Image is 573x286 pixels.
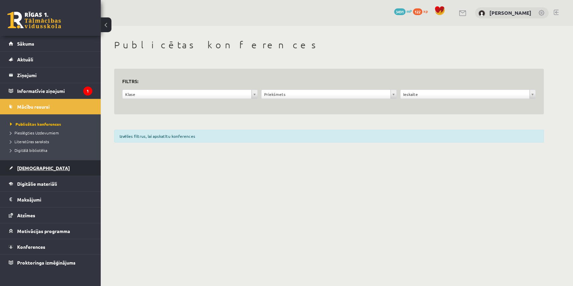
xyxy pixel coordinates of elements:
[9,208,92,223] a: Atzīmes
[10,139,49,144] span: Literatūras saraksts
[489,9,531,16] a: [PERSON_NAME]
[114,39,544,51] h1: Publicētas konferences
[423,8,428,14] span: xp
[413,8,431,14] a: 122 xp
[17,212,35,218] span: Atzīmes
[17,192,92,207] legend: Maksājumi
[9,99,92,114] a: Mācību resursi
[83,87,92,96] i: 1
[17,67,92,83] legend: Ziņojumi
[9,239,92,254] a: Konferences
[10,130,94,136] a: Pieslēgties Uzdevumiem
[9,160,92,176] a: [DEMOGRAPHIC_DATA]
[114,130,544,142] div: Izvēlies filtrus, lai apskatītu konferences
[123,90,257,99] a: Klase
[9,83,92,99] a: Informatīvie ziņojumi1
[10,147,94,153] a: Digitālā bibliotēka
[17,181,57,187] span: Digitālie materiāli
[10,121,94,127] a: Publicētas konferences
[9,192,92,207] a: Maksājumi
[264,90,388,99] span: Priekšmets
[9,255,92,270] a: Proktoringa izmēģinājums
[261,90,396,99] a: Priekšmets
[17,260,76,266] span: Proktoringa izmēģinājums
[10,121,61,127] span: Publicētas konferences
[413,8,422,15] span: 122
[9,52,92,67] a: Aktuāli
[10,148,47,153] span: Digitālā bibliotēka
[9,176,92,191] a: Digitālie materiāli
[9,67,92,83] a: Ziņojumi
[17,104,50,110] span: Mācību resursi
[400,90,535,99] a: Ieskaite
[403,90,527,99] span: Ieskaite
[9,223,92,239] a: Motivācijas programma
[9,36,92,51] a: Sākums
[125,90,249,99] span: Klase
[394,8,412,14] a: 3491 mP
[17,165,70,171] span: [DEMOGRAPHIC_DATA]
[17,244,45,250] span: Konferences
[407,8,412,14] span: mP
[7,12,61,28] a: Rīgas 1. Tālmācības vidusskola
[10,130,59,135] span: Pieslēgties Uzdevumiem
[17,56,33,62] span: Aktuāli
[394,8,405,15] span: 3491
[10,138,94,145] a: Literatūras saraksts
[17,228,70,234] span: Motivācijas programma
[478,10,485,17] img: Stīvens Kuzmenko
[122,77,528,86] h3: Filtrs:
[17,41,34,47] span: Sākums
[17,83,92,99] legend: Informatīvie ziņojumi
